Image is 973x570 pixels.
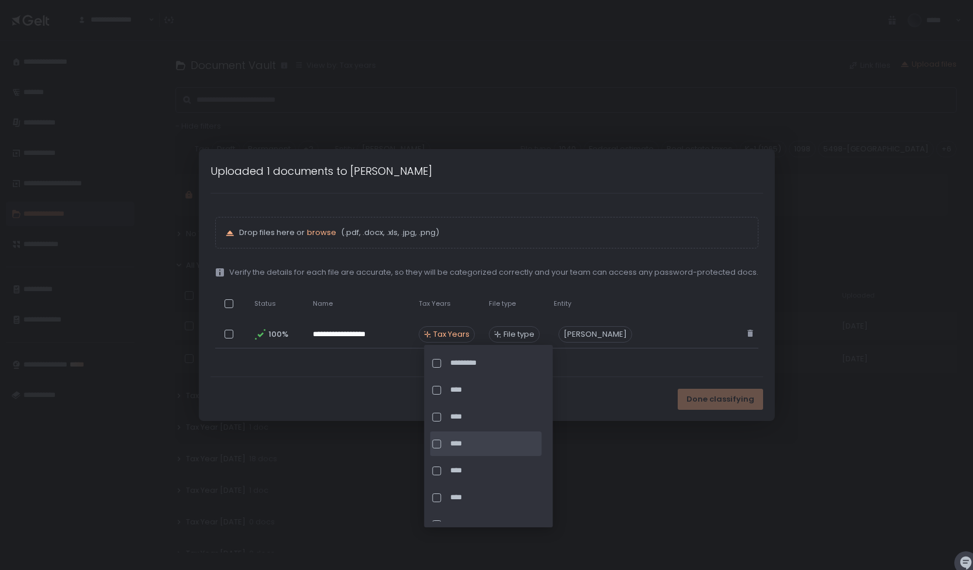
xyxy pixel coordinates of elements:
[419,299,451,308] span: Tax Years
[254,299,276,308] span: Status
[307,227,336,238] button: browse
[268,329,287,340] span: 100%
[554,299,571,308] span: Entity
[229,267,758,278] span: Verify the details for each file are accurate, so they will be categorized correctly and your tea...
[339,227,439,238] span: (.pdf, .docx, .xls, .jpg, .png)
[433,329,470,340] span: Tax Years
[307,227,336,238] span: browse
[503,329,534,340] span: File type
[211,163,432,179] h1: Uploaded 1 documents to [PERSON_NAME]
[313,299,333,308] span: Name
[558,326,632,343] div: [PERSON_NAME]
[489,299,516,308] span: File type
[239,227,748,238] p: Drop files here or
